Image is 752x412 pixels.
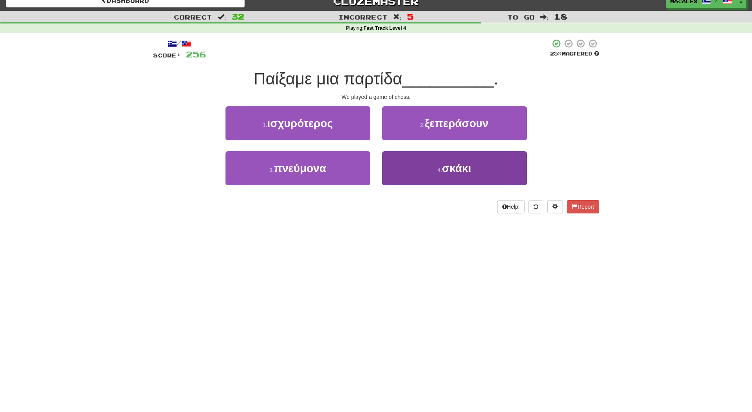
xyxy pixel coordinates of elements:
span: 25 % [550,50,562,57]
small: 1 . [263,122,267,128]
span: 256 [186,49,206,59]
button: 3.πνεύμονα [225,151,370,185]
button: 4.σκάκι [382,151,527,185]
div: Mastered [550,50,599,57]
span: Score: [153,52,181,59]
button: Report [567,200,599,213]
small: 3 . [269,167,274,173]
span: πνεύμονα [274,162,326,174]
small: 4 . [437,167,442,173]
span: : [393,14,402,20]
div: / [153,39,206,48]
span: ισχυρότερος [267,117,333,129]
span: 5 [407,12,414,21]
div: We played a game of chess. [153,93,599,101]
span: 32 [231,12,245,21]
span: ξεπεράσουν [425,117,489,129]
span: Παίξαμε μια παρτίδα [254,70,402,88]
span: : [218,14,226,20]
span: Correct [174,13,212,21]
span: To go [507,13,535,21]
span: : [540,14,549,20]
button: Help! [497,200,525,213]
span: 18 [554,12,567,21]
span: __________ [402,70,494,88]
span: σκάκι [442,162,471,174]
small: 2 . [420,122,425,128]
span: Incorrect [338,13,388,21]
button: 2.ξεπεράσουν [382,106,527,140]
span: . [494,70,498,88]
button: 1.ισχυρότερος [225,106,370,140]
button: Round history (alt+y) [528,200,543,213]
strong: Fast Track Level 4 [364,25,406,31]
